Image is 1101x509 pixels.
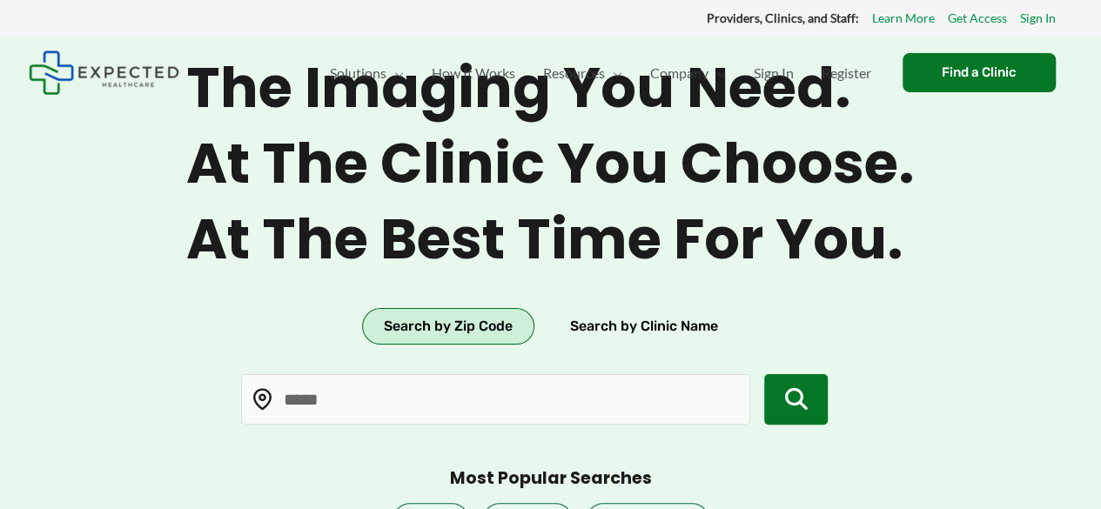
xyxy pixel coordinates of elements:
[1020,7,1056,30] a: Sign In
[330,43,386,104] span: Solutions
[529,43,636,104] a: ResourcesMenu Toggle
[808,43,885,104] a: Register
[316,43,885,104] nav: Primary Site Navigation
[418,43,529,104] a: How It Works
[708,43,726,104] span: Menu Toggle
[636,43,740,104] a: CompanyMenu Toggle
[252,388,274,411] img: Location pin
[605,43,622,104] span: Menu Toggle
[386,43,404,104] span: Menu Toggle
[432,43,515,104] span: How It Works
[450,468,652,490] h3: Most Popular Searches
[186,55,915,122] span: The imaging you need.
[186,206,915,273] span: At the best time for you.
[29,50,179,95] img: Expected Healthcare Logo - side, dark font, small
[948,7,1007,30] a: Get Access
[872,7,935,30] a: Learn More
[822,43,871,104] span: Register
[186,131,915,198] span: At the clinic you choose.
[903,53,1056,92] a: Find a Clinic
[650,43,708,104] span: Company
[548,308,740,345] button: Search by Clinic Name
[362,308,534,345] button: Search by Zip Code
[707,10,859,25] strong: Providers, Clinics, and Staff:
[754,43,794,104] span: Sign In
[316,43,418,104] a: SolutionsMenu Toggle
[740,43,808,104] a: Sign In
[543,43,605,104] span: Resources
